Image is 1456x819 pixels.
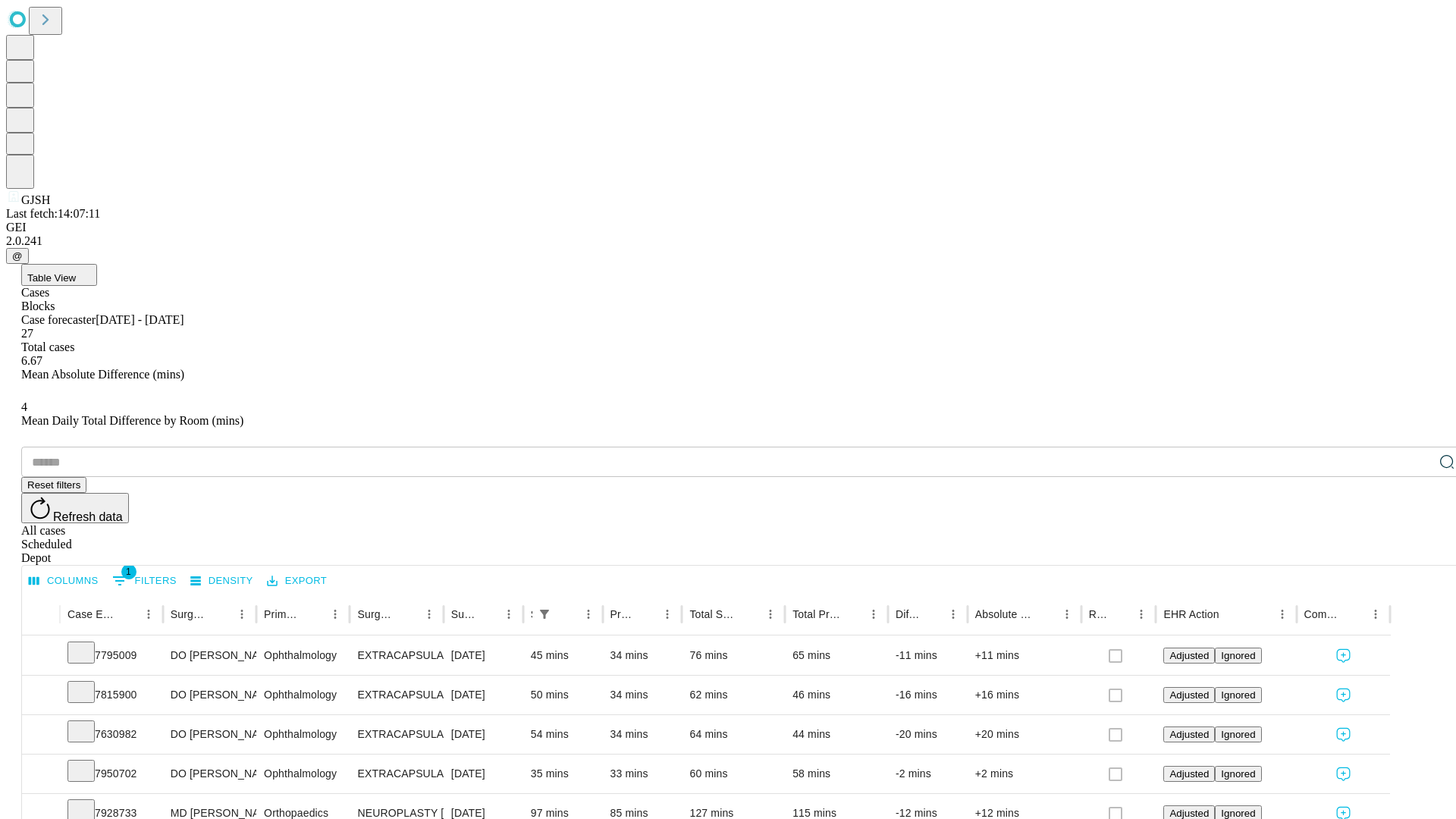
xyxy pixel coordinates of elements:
[896,636,960,675] div: -11 mins
[264,676,342,714] div: Ophthalmology
[21,340,74,353] span: Total cases
[30,643,52,670] button: Expand
[264,715,342,754] div: Ophthalmology
[896,676,960,714] div: -16 mins
[171,608,209,620] div: Surgeon Name
[610,608,635,620] div: Predicted In Room Duration
[6,248,29,264] button: @
[21,477,86,493] button: Reset filters
[578,604,599,625] button: Menu
[53,510,123,523] span: Refresh data
[1056,604,1078,625] button: Menu
[689,636,777,675] div: 76 mins
[121,564,136,579] span: 1
[1169,650,1209,661] span: Adjusted
[30,682,52,709] button: Expand
[689,608,737,620] div: Total Scheduled Duration
[27,272,76,284] span: Table View
[21,368,184,381] span: Mean Absolute Difference (mins)
[792,676,880,714] div: 46 mins
[171,676,249,714] div: DO [PERSON_NAME]
[1035,604,1056,625] button: Sort
[635,604,657,625] button: Sort
[21,193,50,206] span: GJSH
[117,604,138,625] button: Sort
[25,570,102,593] button: Select columns
[1109,604,1131,625] button: Sort
[1169,729,1209,740] span: Adjusted
[357,715,435,754] div: EXTRACAPSULAR CATARACT REMOVAL WITH [MEDICAL_DATA]
[67,676,155,714] div: 7815900
[1365,604,1386,625] button: Menu
[1169,768,1209,780] span: Adjusted
[67,715,155,754] div: 7630982
[1163,726,1215,742] button: Adjusted
[21,354,42,367] span: 6.67
[792,755,880,793] div: 58 mins
[21,493,129,523] button: Refresh data
[96,313,184,326] span: [DATE] - [DATE]
[1221,689,1255,701] span: Ignored
[1169,808,1209,819] span: Adjusted
[1163,648,1215,664] button: Adjusted
[357,608,395,620] div: Surgery Name
[451,636,516,675] div: [DATE]
[739,604,760,625] button: Sort
[21,400,27,413] span: 4
[943,604,964,625] button: Menu
[108,569,180,593] button: Show filters
[27,479,80,491] span: Reset filters
[610,636,675,675] div: 34 mins
[171,636,249,675] div: DO [PERSON_NAME]
[1089,608,1109,620] div: Resolved in EHR
[419,604,440,625] button: Menu
[30,722,52,748] button: Expand
[975,676,1074,714] div: +16 mins
[1221,729,1255,740] span: Ignored
[21,264,97,286] button: Table View
[760,604,781,625] button: Menu
[610,715,675,754] div: 34 mins
[689,676,777,714] div: 62 mins
[1215,726,1261,742] button: Ignored
[67,608,115,620] div: Case Epic Id
[187,570,257,593] button: Density
[863,604,884,625] button: Menu
[610,755,675,793] div: 33 mins
[689,755,777,793] div: 60 mins
[896,755,960,793] div: -2 mins
[21,414,243,427] span: Mean Daily Total Difference by Room (mins)
[534,604,555,625] button: Show filters
[1272,604,1293,625] button: Menu
[531,676,595,714] div: 50 mins
[1221,650,1255,661] span: Ignored
[171,755,249,793] div: DO [PERSON_NAME]
[531,755,595,793] div: 35 mins
[498,604,519,625] button: Menu
[303,604,325,625] button: Sort
[896,715,960,754] div: -20 mins
[842,604,863,625] button: Sort
[30,761,52,788] button: Expand
[264,608,302,620] div: Primary Service
[1163,766,1215,782] button: Adjusted
[451,755,516,793] div: [DATE]
[534,604,555,625] div: 1 active filter
[1221,604,1242,625] button: Sort
[6,207,100,220] span: Last fetch: 14:07:11
[792,636,880,675] div: 65 mins
[171,715,249,754] div: DO [PERSON_NAME]
[689,715,777,754] div: 64 mins
[67,636,155,675] div: 7795009
[1163,608,1219,620] div: EHR Action
[1221,768,1255,780] span: Ignored
[531,715,595,754] div: 54 mins
[975,755,1074,793] div: +2 mins
[231,604,253,625] button: Menu
[1344,604,1365,625] button: Sort
[531,608,532,620] div: Scheduled In Room Duration
[451,715,516,754] div: [DATE]
[975,715,1074,754] div: +20 mins
[264,636,342,675] div: Ophthalmology
[975,636,1074,675] div: +11 mins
